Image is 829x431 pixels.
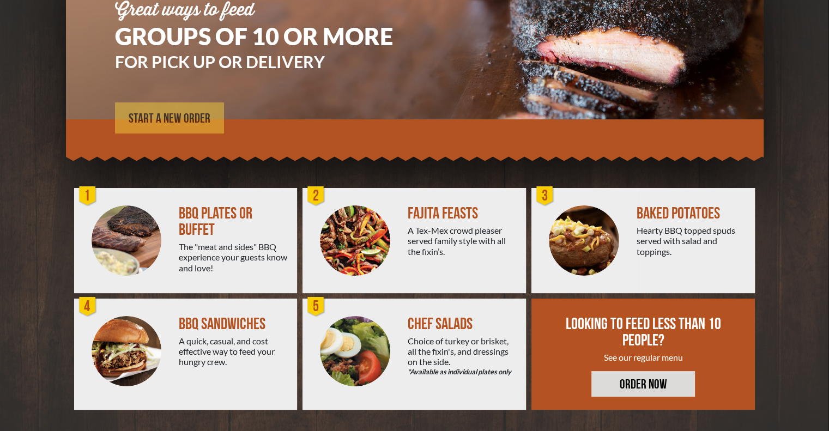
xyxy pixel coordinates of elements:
[115,2,426,19] div: Great ways to feed
[305,296,327,318] div: 5
[179,336,288,367] div: A quick, casual, and cost effective way to feed your hungry crew.
[115,53,426,70] h3: FOR PICK UP OR DELIVERY
[549,205,619,276] img: PEJ-Baked-Potato.png
[320,316,390,386] img: Salad-Circle.png
[77,185,99,207] div: 1
[92,316,162,386] img: PEJ-BBQ-Sandwich.png
[564,352,723,362] div: See our regular menu
[591,371,695,397] a: ORDER NOW
[637,205,746,222] div: BAKED POTATOES
[115,25,426,48] h1: GROUPS OF 10 OR MORE
[115,102,224,133] a: START A NEW ORDER
[305,185,327,207] div: 2
[564,316,723,349] div: LOOKING TO FEED LESS THAN 10 PEOPLE?
[179,316,288,332] div: BBQ SANDWICHES
[408,316,517,332] div: CHEF SALADS
[408,336,517,378] div: Choice of turkey or brisket, all the fixin's, and dressings on the side.
[129,112,210,125] span: START A NEW ORDER
[92,205,162,276] img: PEJ-BBQ-Buffet.png
[77,296,99,318] div: 4
[179,241,288,273] div: The "meat and sides" BBQ experience your guests know and love!
[179,205,288,238] div: BBQ PLATES OR BUFFET
[637,225,746,257] div: Hearty BBQ topped spuds served with salad and toppings.
[408,367,517,377] em: *Available as individual plates only
[534,185,556,207] div: 3
[408,205,517,222] div: FAJITA FEASTS
[408,225,517,257] div: A Tex-Mex crowd pleaser served family style with all the fixin’s.
[320,205,390,276] img: PEJ-Fajitas.png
